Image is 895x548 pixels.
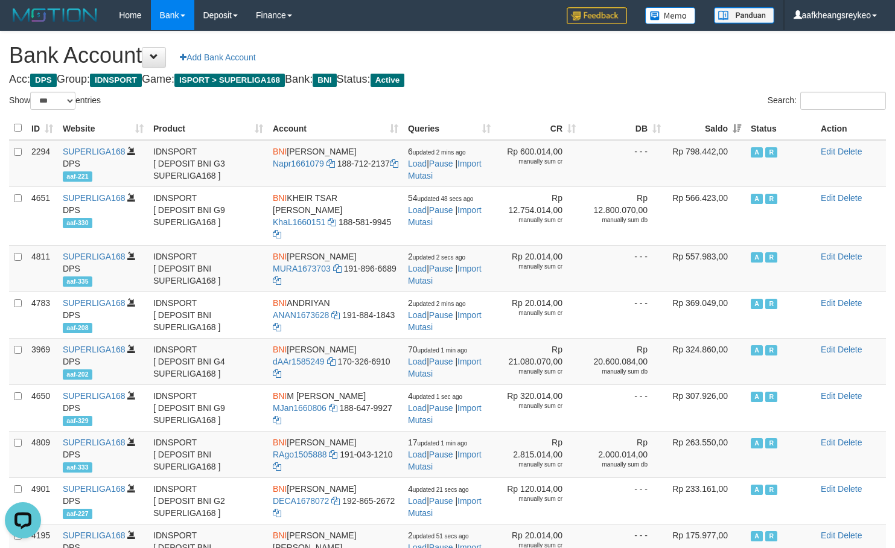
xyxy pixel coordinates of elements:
[581,140,666,187] td: - - -
[90,74,142,87] span: IDNSPORT
[751,438,763,448] span: Active
[58,292,148,338] td: DPS
[581,431,666,477] td: Rp 2.000.014,00
[331,496,340,506] a: Copy DECA1678072 to clipboard
[273,496,329,506] a: DECA1678072
[500,460,562,469] div: manually sum cr
[63,345,126,354] a: SUPERLIGA168
[273,450,327,459] a: RAgo1505888
[273,276,281,285] a: Copy 1918966689 to clipboard
[30,74,57,87] span: DPS
[273,345,287,354] span: BNI
[429,496,453,506] a: Pause
[751,194,763,204] span: Active
[408,391,482,425] span: | |
[273,298,287,308] span: BNI
[567,7,627,24] img: Feedback.jpg
[418,347,468,354] span: updated 1 min ago
[495,384,581,431] td: Rp 320.014,00
[27,384,58,431] td: 4650
[63,530,126,540] a: SUPERLIGA168
[581,116,666,140] th: DB: activate to sort column ascending
[268,245,403,292] td: [PERSON_NAME] 191-896-6689
[408,450,427,459] a: Load
[838,345,862,354] a: Delete
[408,310,482,332] a: Import Mutasi
[821,530,835,540] a: Edit
[666,186,746,245] td: Rp 566.423,00
[408,193,473,203] span: 54
[821,252,835,261] a: Edit
[27,338,58,384] td: 3969
[273,322,281,332] a: Copy 1918841843 to clipboard
[333,264,342,273] a: Copy MURA1673703 to clipboard
[27,116,58,140] th: ID: activate to sort column ascending
[581,338,666,384] td: Rp 20.600.084,00
[328,217,336,227] a: Copy KhaL1660151 to clipboard
[495,431,581,477] td: Rp 2.815.014,00
[268,140,403,187] td: [PERSON_NAME] 188-712-2137
[273,484,287,494] span: BNI
[63,416,92,426] span: aaf-329
[408,450,482,471] a: Import Mutasi
[268,292,403,338] td: ANDRIYAN 191-884-1843
[9,74,886,86] h4: Acc: Group: Game: Bank: Status:
[9,43,886,68] h1: Bank Account
[500,368,562,376] div: manually sum cr
[408,264,427,273] a: Load
[408,159,482,180] a: Import Mutasi
[58,477,148,524] td: DPS
[500,158,562,166] div: manually sum cr
[500,263,562,271] div: manually sum cr
[268,477,403,524] td: [PERSON_NAME] 192-865-2672
[329,403,337,413] a: Copy MJan1660806 to clipboard
[148,140,268,187] td: IDNSPORT [ DEPOSIT BNI G3 SUPERLIGA168 ]
[495,245,581,292] td: Rp 20.014,00
[765,252,777,263] span: Running
[273,193,287,203] span: BNI
[500,216,562,225] div: manually sum cr
[666,338,746,384] td: Rp 324.860,00
[408,496,427,506] a: Load
[273,508,281,518] a: Copy 1928652672 to clipboard
[413,393,462,400] span: updated 1 sec ago
[30,92,75,110] select: Showentries
[268,384,403,431] td: M [PERSON_NAME] 188-647-9927
[821,484,835,494] a: Edit
[63,276,92,287] span: aaf-335
[273,252,287,261] span: BNI
[495,338,581,384] td: Rp 21.080.070,00
[429,450,453,459] a: Pause
[585,368,648,376] div: manually sum db
[273,159,324,168] a: Napr1661079
[408,345,467,354] span: 70
[63,298,126,308] a: SUPERLIGA168
[495,292,581,338] td: Rp 20.014,00
[666,245,746,292] td: Rp 557.983,00
[63,484,126,494] a: SUPERLIGA168
[408,357,427,366] a: Load
[495,186,581,245] td: Rp 12.754.014,00
[63,252,126,261] a: SUPERLIGA168
[821,391,835,401] a: Edit
[645,7,696,24] img: Button%20Memo.svg
[408,530,469,540] span: 2
[408,264,482,285] a: Import Mutasi
[751,147,763,158] span: Active
[429,159,453,168] a: Pause
[148,292,268,338] td: IDNSPORT [ DEPOSIT BNI SUPERLIGA168 ]
[666,431,746,477] td: Rp 263.550,00
[500,495,562,503] div: manually sum cr
[429,310,453,320] a: Pause
[174,74,285,87] span: ISPORT > SUPERLIGA168
[63,193,126,203] a: SUPERLIGA168
[273,403,326,413] a: MJan1660806
[9,92,101,110] label: Show entries
[838,391,862,401] a: Delete
[148,245,268,292] td: IDNSPORT [ DEPOSIT BNI SUPERLIGA168 ]
[63,323,92,333] span: aaf-208
[429,403,453,413] a: Pause
[63,147,126,156] a: SUPERLIGA168
[581,245,666,292] td: - - -
[765,531,777,541] span: Running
